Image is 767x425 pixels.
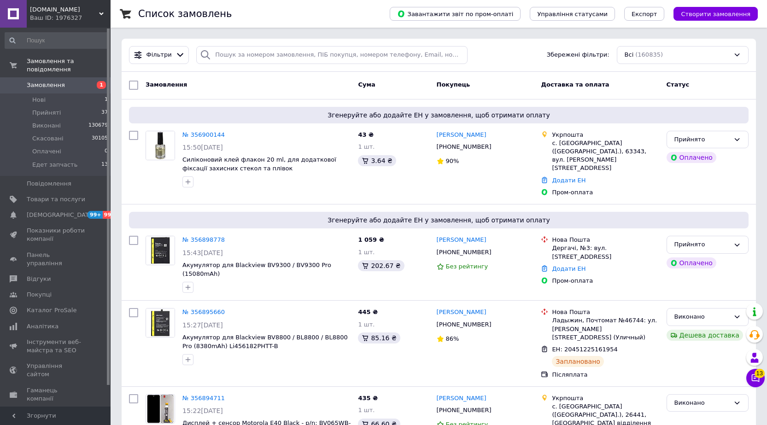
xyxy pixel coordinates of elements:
span: Фільтри [146,51,172,59]
div: Прийнято [674,135,730,145]
span: [PHONE_NUMBER] [437,321,492,328]
span: [PHONE_NUMBER] [437,249,492,256]
img: Фото товару [146,309,175,337]
a: № 356895660 [182,309,225,315]
div: Пром-оплата [552,277,659,285]
div: Заплановано [552,356,604,367]
img: Фото товару [146,131,175,160]
span: Експорт [632,11,657,17]
span: Замовлення та повідомлення [27,57,111,74]
span: Покупець [437,81,470,88]
span: (160835) [635,51,663,58]
button: Створити замовлення [673,7,758,21]
div: 85.16 ₴ [358,332,400,343]
span: Всі [625,51,634,59]
span: 1 059 ₴ [358,236,384,243]
span: Аналітика [27,322,59,331]
span: 0 [105,147,108,156]
a: Акумулятор для Blackview BV8800 / BL8800 / BL8800 Pro (8380mAh) Li456182PHTT-B [182,334,348,349]
span: 37 [101,109,108,117]
span: Повідомлення [27,180,71,188]
span: Завантажити звіт по пром-оплаті [397,10,513,18]
span: Оплачені [32,147,61,156]
button: Управління статусами [530,7,615,21]
div: Дешева доставка [667,330,743,341]
span: 13 [755,369,765,378]
span: Нові [32,96,46,104]
a: Силіконовий клей флакон 20 ml, для додаткової фіксації захисних стекол та плівок [182,156,336,172]
span: 99+ [103,211,118,219]
div: Оплачено [667,257,716,268]
span: Скасовані [32,134,64,143]
span: 445 ₴ [358,309,378,315]
span: Панель управління [27,251,85,268]
span: Показники роботи компанії [27,227,85,243]
span: 1 [105,96,108,104]
div: Ладыжин, Почтомат №46744: ул. [PERSON_NAME][STREET_ADDRESS] (Уличный) [552,316,659,342]
a: [PERSON_NAME] [437,131,486,140]
div: Дергачі, №3: вул. [STREET_ADDRESS] [552,244,659,261]
a: Фото товару [146,236,175,265]
span: 15:50[DATE] [182,144,223,151]
a: № 356900144 [182,131,225,138]
span: Інструменти веб-майстра та SEO [27,338,85,355]
div: Нова Пошта [552,236,659,244]
span: Виконані [32,122,61,130]
span: Покупці [27,291,52,299]
span: 43 ₴ [358,131,374,138]
span: 1 шт. [358,407,375,413]
span: Гаманець компанії [27,386,85,403]
a: № 356898778 [182,236,225,243]
div: Пром-оплата [552,188,659,197]
a: [PERSON_NAME] [437,308,486,317]
button: Завантажити звіт по пром-оплаті [390,7,521,21]
span: Каталог ProSale [27,306,76,314]
a: Додати ЕН [552,177,585,184]
span: 90% [446,157,459,164]
span: 13 [101,161,108,169]
div: Виконано [674,312,730,322]
div: Виконано [674,398,730,408]
span: Замовлення [27,81,65,89]
span: 15:22[DATE] [182,407,223,414]
div: Нова Пошта [552,308,659,316]
a: Фото товару [146,308,175,338]
span: 30105 [92,134,108,143]
span: Без рейтингу [446,263,488,270]
span: ЕН: 20451225161954 [552,346,617,353]
span: [DEMOGRAPHIC_DATA] [27,211,95,219]
input: Пошук за номером замовлення, ПІБ покупця, номером телефону, Email, номером накладної [196,46,468,64]
span: Прийняті [32,109,61,117]
span: Едет запчасть [32,161,77,169]
div: Післяплата [552,371,659,379]
a: [PERSON_NAME] [437,394,486,403]
span: 1 шт. [358,143,375,150]
span: 99+ [88,211,103,219]
div: с. [GEOGRAPHIC_DATA] ([GEOGRAPHIC_DATA].), 63343, вул. [PERSON_NAME][STREET_ADDRESS] [552,139,659,173]
div: Прийнято [674,240,730,250]
a: Додати ЕН [552,265,585,272]
span: 1 шт. [358,249,375,256]
span: vngsm.com.ua [30,6,99,14]
span: [PHONE_NUMBER] [437,407,492,413]
button: Чат з покупцем13 [746,369,765,387]
span: Згенеруйте або додайте ЕН у замовлення, щоб отримати оплату [133,111,745,120]
a: № 356894711 [182,395,225,402]
div: Ваш ID: 1976327 [30,14,111,22]
a: Акумулятор для Blackview BV9300 / BV9300 Pro (15080mAh) [182,262,331,277]
span: Товари та послуги [27,195,85,204]
span: Статус [667,81,690,88]
span: 435 ₴ [358,395,378,402]
span: Збережені фільтри: [547,51,609,59]
span: Створити замовлення [681,11,750,17]
div: 202.67 ₴ [358,260,404,271]
span: 130679 [88,122,108,130]
span: [PHONE_NUMBER] [437,143,492,150]
span: Cума [358,81,375,88]
button: Експорт [624,7,665,21]
div: Укрпошта [552,394,659,402]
